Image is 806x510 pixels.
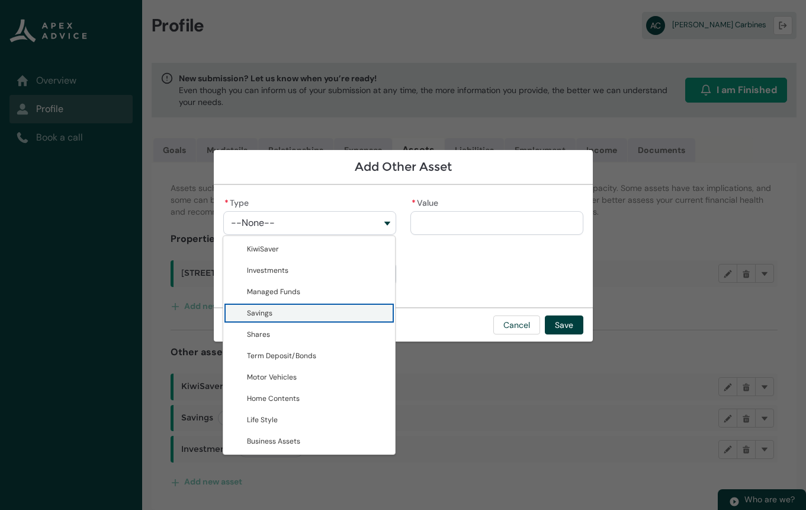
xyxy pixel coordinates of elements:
[224,197,229,208] abbr: required
[223,160,583,174] h1: Add Other Asset
[223,235,396,455] div: Type
[247,287,300,297] span: Managed Funds
[223,195,253,209] label: Type
[545,315,583,334] button: Save
[247,244,279,254] span: KiwiSaver
[231,218,275,228] span: --None--
[410,195,443,209] label: Value
[247,266,288,275] span: Investments
[493,315,540,334] button: Cancel
[223,211,396,235] button: Type
[412,197,416,208] abbr: required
